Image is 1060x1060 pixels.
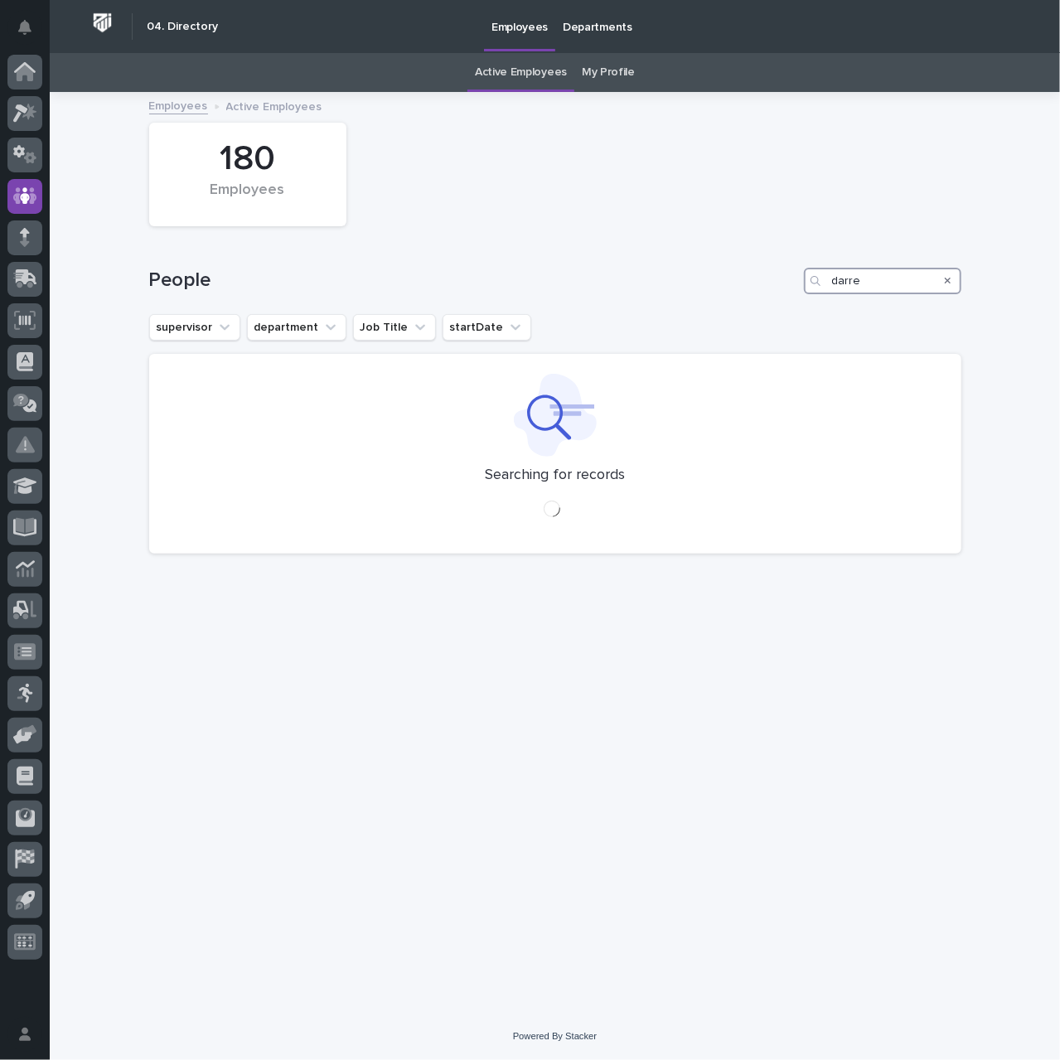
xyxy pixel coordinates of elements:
[7,10,42,45] button: Notifications
[149,314,240,341] button: supervisor
[353,314,436,341] button: Job Title
[149,95,208,114] a: Employees
[804,268,961,294] input: Search
[443,314,531,341] button: startDate
[149,269,797,293] h1: People
[475,53,567,92] a: Active Employees
[513,1031,597,1041] a: Powered By Stacker
[177,138,318,180] div: 180
[147,20,218,34] h2: 04. Directory
[226,96,322,114] p: Active Employees
[247,314,346,341] button: department
[485,467,625,485] p: Searching for records
[21,20,42,46] div: Notifications
[87,7,118,38] img: Workspace Logo
[582,53,635,92] a: My Profile
[177,182,318,216] div: Employees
